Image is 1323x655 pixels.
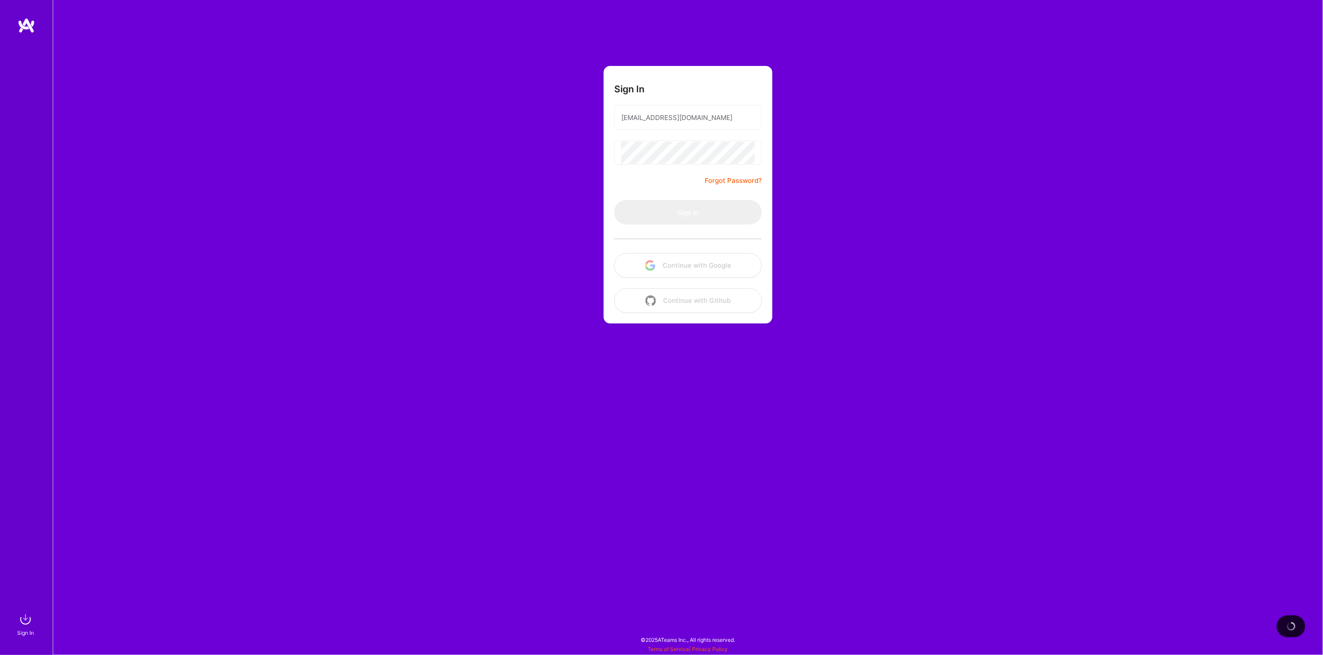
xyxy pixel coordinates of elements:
input: Email... [621,106,755,129]
a: Terms of Service [648,646,689,652]
a: Forgot Password? [705,175,762,186]
img: loading [1287,622,1295,631]
a: sign inSign In [18,611,34,637]
img: icon [645,295,656,306]
button: Continue with Google [614,253,762,278]
button: Continue with Github [614,288,762,313]
img: sign in [17,611,34,628]
img: icon [645,260,656,271]
div: © 2025 ATeams Inc., All rights reserved. [53,629,1323,651]
img: logo [18,18,35,33]
h3: Sign In [614,84,645,95]
button: Sign In [614,200,762,225]
a: Privacy Policy [692,646,728,652]
span: | [648,646,728,652]
div: Sign In [17,628,34,637]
